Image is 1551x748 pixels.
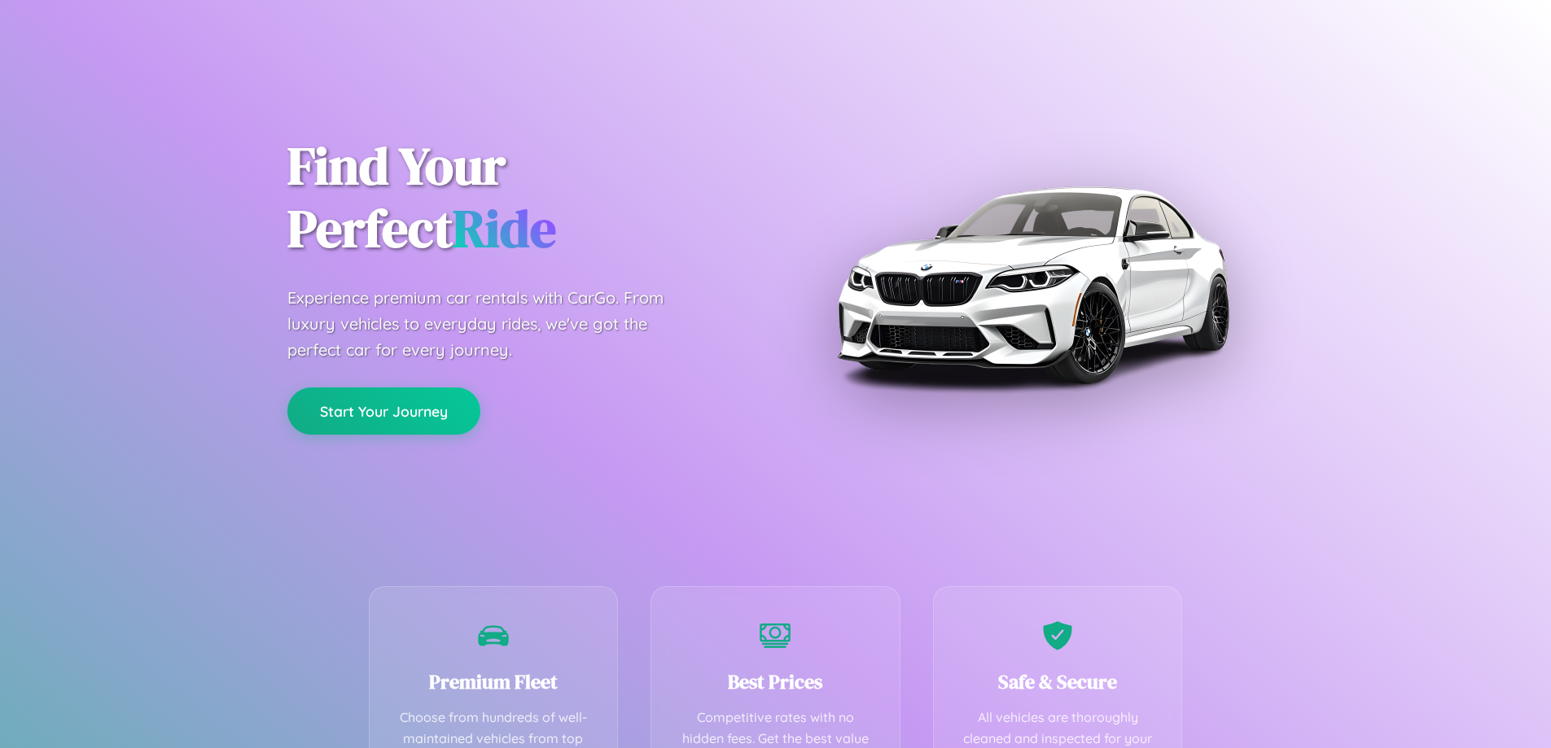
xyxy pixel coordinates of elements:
[287,135,751,260] h1: Find Your Perfect
[958,668,1158,695] h3: Safe & Secure
[829,81,1236,488] img: Premium BMW car rental vehicle
[287,387,480,435] button: Start Your Journey
[394,668,594,695] h3: Premium Fleet
[453,193,556,264] span: Ride
[287,285,694,363] p: Experience premium car rentals with CarGo. From luxury vehicles to everyday rides, we've got the ...
[676,668,875,695] h3: Best Prices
